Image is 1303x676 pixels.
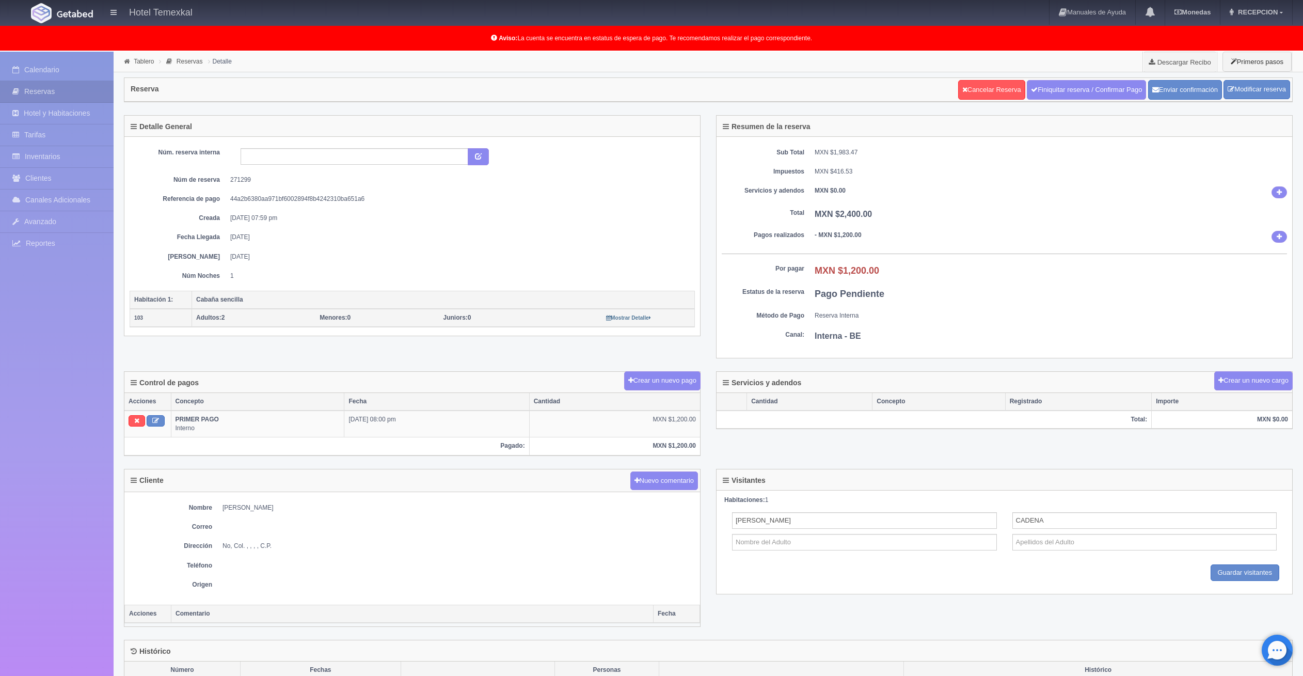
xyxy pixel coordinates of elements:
a: Descargar Recibo [1143,52,1217,72]
dt: Por pagar [722,264,804,273]
dt: Origen [130,580,212,589]
dd: MXN $416.53 [815,167,1287,176]
dd: MXN $1,983.47 [815,148,1287,157]
th: Comentario [171,605,654,623]
td: [DATE] 08:00 pm [344,411,529,437]
input: Apellidos del Adulto [1012,534,1277,551]
dt: Nombre [130,504,212,512]
dd: [DATE] 07:59 pm [230,214,687,223]
h4: Visitantes [723,477,766,484]
li: Detalle [205,56,234,66]
b: MXN $2,400.00 [815,210,872,218]
span: 0 [320,314,351,321]
h4: Detalle General [131,123,192,131]
button: Primeros pasos [1222,52,1292,72]
dt: Núm Noches [137,272,220,280]
dt: Correo [130,523,212,531]
span: 0 [443,314,471,321]
dd: 44a2b6380aa971bf6002894f8b4242310ba651a6 [230,195,687,203]
a: Cancelar Reserva [958,80,1025,100]
button: Crear un nuevo cargo [1214,371,1293,390]
h4: Control de pagos [131,379,199,387]
th: Cantidad [747,393,872,411]
dt: Impuestos [722,167,804,176]
a: Finiquitar reserva / Confirmar Pago [1027,80,1146,100]
dt: Pagos realizados [722,231,804,240]
strong: Juniors: [443,314,468,321]
b: Monedas [1174,8,1211,16]
dd: Reserva Interna [815,311,1287,320]
th: Fecha [344,393,529,411]
th: Cabaña sencilla [192,291,695,309]
dd: [DATE] [230,233,687,242]
button: Enviar confirmación [1148,80,1222,100]
a: Tablero [134,58,154,65]
dt: Método de Pago [722,311,804,320]
h4: Reserva [131,85,159,93]
b: MXN $1,200.00 [815,265,879,276]
td: MXN $1,200.00 [529,411,700,437]
b: Habitación 1: [134,296,173,303]
div: 1 [724,496,1284,505]
b: MXN $0.00 [815,187,846,194]
th: MXN $0.00 [1152,411,1292,429]
strong: Habitaciones: [724,496,765,504]
b: Interna - BE [815,332,861,340]
input: Nombre del Adulto [732,534,997,551]
th: Pagado: [124,437,529,455]
a: Modificar reserva [1223,80,1290,99]
dt: Total [722,209,804,217]
dt: Referencia de pago [137,195,220,203]
small: 103 [134,315,143,321]
th: Importe [1152,393,1292,411]
dd: 1 [230,272,687,280]
th: Acciones [124,393,171,411]
dt: Servicios y adendos [722,186,804,195]
a: Mostrar Detalle [606,314,651,321]
th: Concepto [872,393,1005,411]
dt: Teléfono [130,561,212,570]
img: Getabed [31,3,52,23]
b: Aviso: [499,35,517,42]
dt: Canal: [722,331,804,339]
b: - MXN $1,200.00 [815,231,862,239]
h4: Cliente [131,477,164,484]
h4: Histórico [131,648,171,655]
dd: No, Col. , , , , C.P. [223,542,695,551]
b: Pago Pendiente [815,289,884,299]
dt: Sub Total [722,148,804,157]
dt: Creada [137,214,220,223]
th: Cantidad [529,393,700,411]
dt: Dirección [130,542,212,551]
dd: 271299 [230,176,687,184]
th: Concepto [171,393,344,411]
span: RECEPCION [1235,8,1278,16]
strong: Menores: [320,314,347,321]
span: 2 [196,314,225,321]
input: Apellidos del Adulto [1012,512,1277,529]
h4: Hotel Temexkal [129,5,193,18]
small: Mostrar Detalle [606,315,651,321]
img: Getabed [57,10,93,18]
th: Acciones [125,605,171,623]
input: Nombre del Adulto [732,512,997,529]
dt: Núm. reserva interna [137,148,220,157]
strong: Adultos: [196,314,221,321]
th: MXN $1,200.00 [529,437,700,455]
td: Interno [171,411,344,437]
th: Registrado [1005,393,1152,411]
b: PRIMER PAGO [176,416,219,423]
dt: Núm de reserva [137,176,220,184]
dt: [PERSON_NAME] [137,253,220,261]
input: Guardar visitantes [1211,564,1280,581]
dd: [PERSON_NAME] [223,504,695,512]
dd: [DATE] [230,253,687,261]
h4: Resumen de la reserva [723,123,811,131]
th: Fecha [654,605,700,623]
dt: Fecha Llegada [137,233,220,242]
button: Nuevo comentario [630,471,698,491]
th: Total: [717,411,1152,429]
h4: Servicios y adendos [723,379,801,387]
button: Crear un nuevo pago [624,371,701,390]
dt: Estatus de la reserva [722,288,804,296]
